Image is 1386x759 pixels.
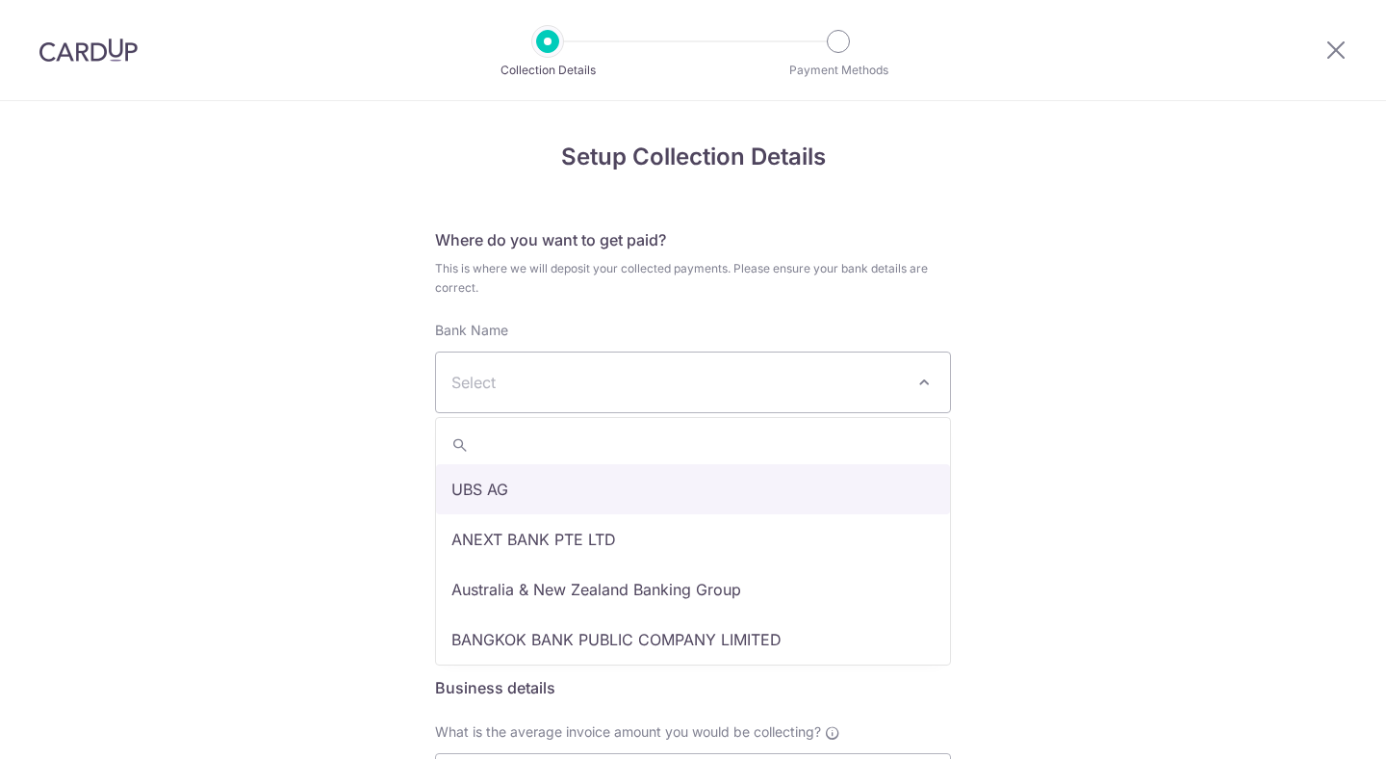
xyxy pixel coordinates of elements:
[38,39,139,62] img: CardUp
[435,228,951,251] h5: Where do you want to get paid?
[435,321,508,340] label: Bank Name
[436,564,950,615] li: Australia & New Zealand Banking Group
[436,615,950,665] li: BANGKOK BANK PUBLIC COMPANY LIMITED
[767,61,910,80] p: Payment Methods
[451,371,904,394] span: Select
[436,514,950,564] li: ANEXT BANK PTE LTD
[435,259,951,298] p: This is where we will deposit your collected payments. Please ensure your bank details are correct.
[436,464,950,514] li: UBS AG
[476,61,619,80] p: Collection Details
[435,140,951,174] h4: Setup Collection Details
[435,723,821,740] span: What is the average invoice amount you would be collecting?
[435,676,951,699] h5: Business details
